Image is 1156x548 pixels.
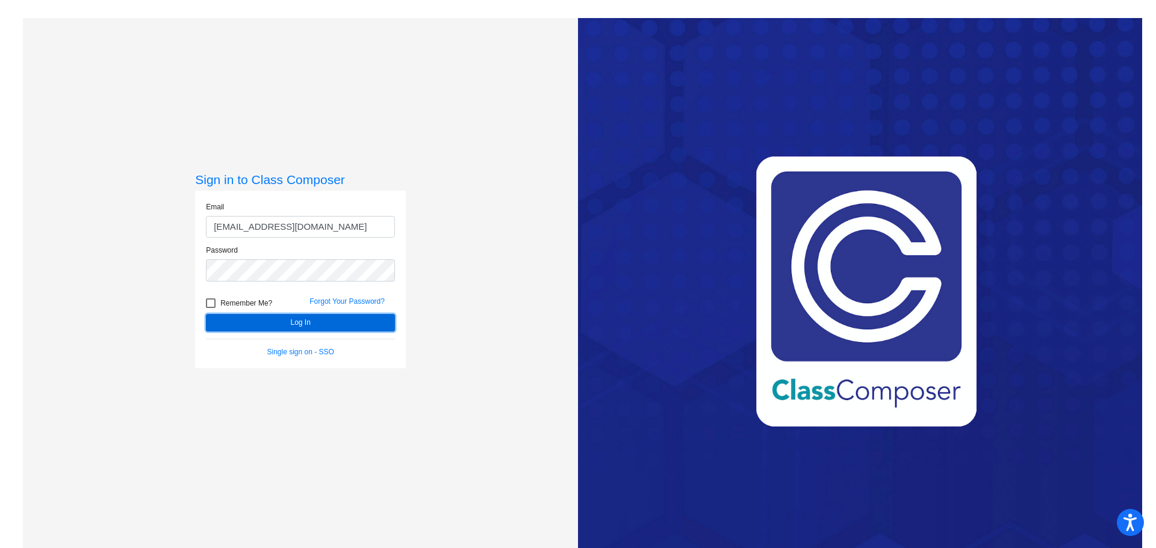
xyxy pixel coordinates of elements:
[206,202,224,212] label: Email
[309,297,385,306] a: Forgot Your Password?
[195,172,406,187] h3: Sign in to Class Composer
[206,314,395,331] button: Log In
[220,296,272,310] span: Remember Me?
[206,245,238,256] label: Password
[267,348,334,356] a: Single sign on - SSO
